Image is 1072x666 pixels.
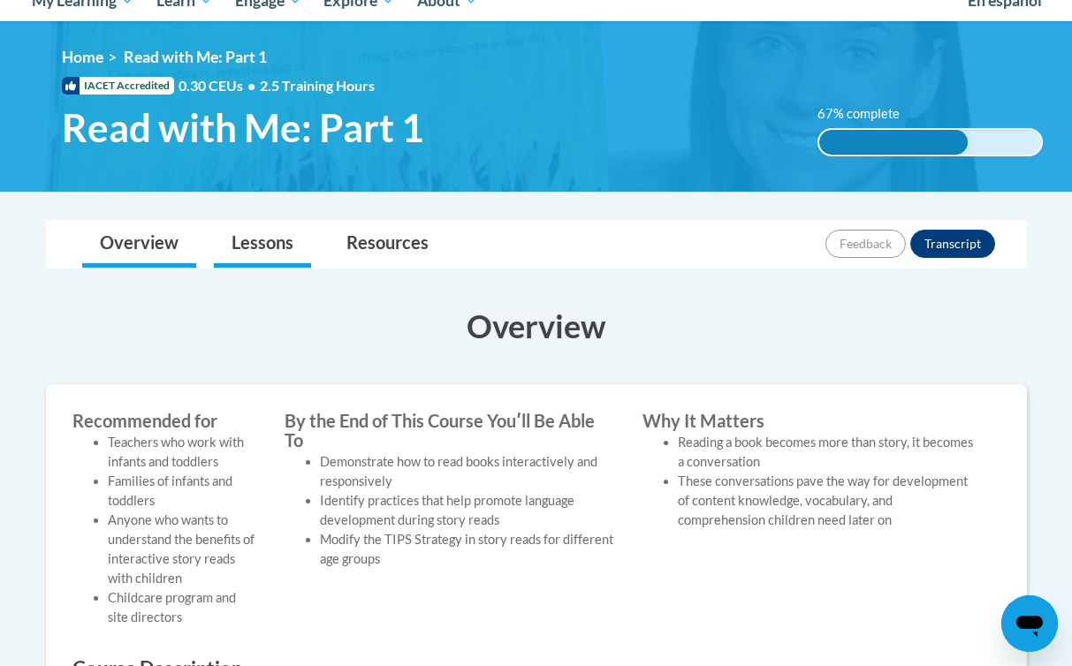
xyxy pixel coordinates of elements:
div: 67% complete [819,130,968,155]
span: Read with Me: Part 1 [62,104,424,151]
button: Transcript [910,230,995,258]
label: By the End of This Course Youʹll Be Able To [285,411,616,450]
li: Anyone who wants to understand the benefits of interactive story reads with children [108,511,258,588]
button: Feedback [825,230,906,258]
a: Resources [329,221,446,268]
span: Read with Me: Part 1 [124,48,267,66]
li: Families of infants and toddlers [108,472,258,511]
span: IACET Accredited [62,77,174,95]
li: Reading a book becomes more than story, it becomes a conversation [678,433,974,472]
iframe: Button to launch messaging window [1001,595,1058,652]
li: Teachers who work with infants and toddlers [108,433,258,472]
li: Identify practices that help promote language development during story reads [320,491,616,530]
li: Modify the TIPS Strategy in story reads for different age groups [320,530,616,569]
h3: Overview [46,304,1027,348]
label: 67% complete [817,104,919,124]
span: 0.30 CEUs [179,76,260,95]
a: Lessons [214,221,311,268]
li: Demonstrate how to read books interactively and responsively [320,452,616,491]
a: Home [62,48,103,66]
span: 2.5 Training Hours [260,77,375,94]
span: • [247,77,255,94]
label: Recommended for [72,411,258,430]
li: Childcare program and site directors [108,588,258,627]
label: Why It Matters [642,411,974,430]
a: Overview [82,221,196,268]
li: These conversations pave the way for development of content knowledge, vocabulary, and comprehens... [678,472,974,530]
